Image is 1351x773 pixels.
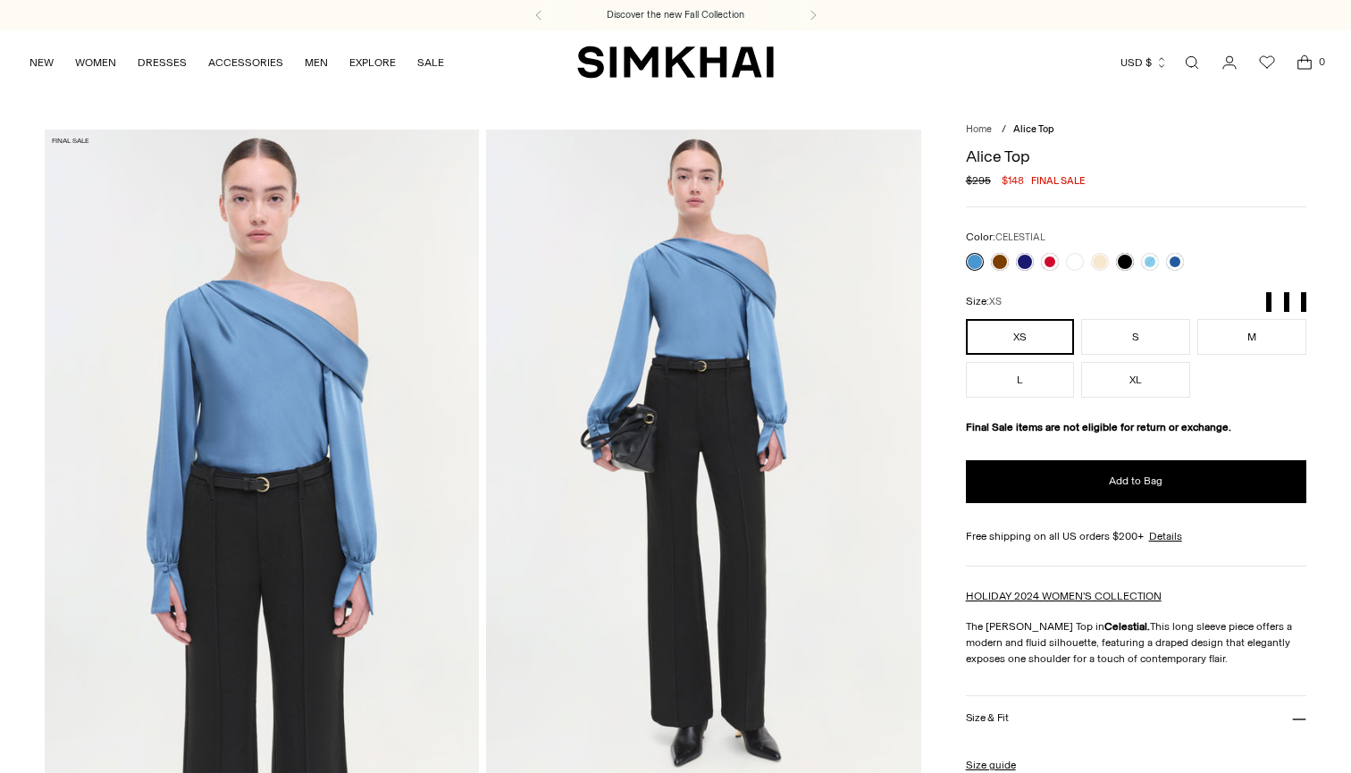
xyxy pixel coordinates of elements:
[29,43,54,82] a: NEW
[1013,123,1054,135] span: Alice Top
[1109,474,1162,489] span: Add to Bag
[989,296,1002,307] span: XS
[1313,54,1330,70] span: 0
[349,43,396,82] a: EXPLORE
[966,148,1306,164] h1: Alice Top
[1081,362,1190,398] button: XL
[208,43,283,82] a: ACCESSORIES
[577,45,774,80] a: SIMKHAI
[1287,45,1322,80] a: Open cart modal
[966,293,1002,310] label: Size:
[966,590,1162,602] a: HOLIDAY 2024 WOMEN'S COLLECTION
[75,43,116,82] a: WOMEN
[1212,45,1247,80] a: Go to the account page
[966,122,1306,138] nav: breadcrumbs
[305,43,328,82] a: MEN
[966,460,1306,503] button: Add to Bag
[995,231,1045,243] span: CELESTIAL
[966,319,1075,355] button: XS
[966,229,1045,246] label: Color:
[966,696,1306,742] button: Size & Fit
[1249,45,1285,80] a: Wishlist
[1002,172,1024,189] span: $148
[1002,122,1006,138] div: /
[966,172,991,189] s: $295
[966,362,1075,398] button: L
[1081,319,1190,355] button: S
[1120,43,1168,82] button: USD $
[966,528,1306,544] div: Free shipping on all US orders $200+
[1104,620,1150,633] strong: Celestial.
[1197,319,1306,355] button: M
[966,618,1306,667] p: The [PERSON_NAME] Top in This long sleeve piece offers a modern and fluid silhouette, featuring a...
[1149,528,1182,544] a: Details
[966,757,1016,773] a: Size guide
[417,43,444,82] a: SALE
[1174,45,1210,80] a: Open search modal
[966,123,992,135] a: Home
[966,421,1231,433] strong: Final Sale items are not eligible for return or exchange.
[138,43,187,82] a: DRESSES
[607,8,744,22] a: Discover the new Fall Collection
[966,712,1009,724] h3: Size & Fit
